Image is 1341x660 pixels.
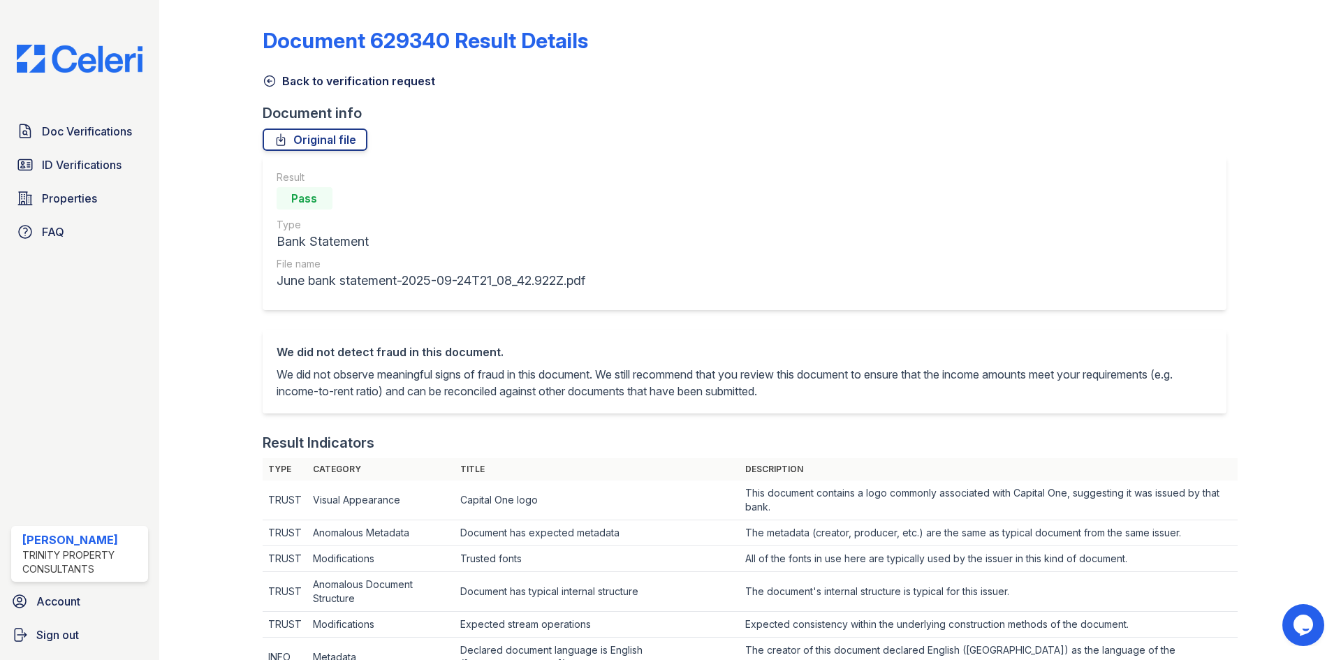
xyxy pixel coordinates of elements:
[263,572,307,612] td: TRUST
[11,184,148,212] a: Properties
[1282,604,1327,646] iframe: chat widget
[263,458,307,481] th: Type
[42,123,132,140] span: Doc Verifications
[263,520,307,546] td: TRUST
[740,546,1238,572] td: All of the fonts in use here are typically used by the issuer in this kind of document.
[11,117,148,145] a: Doc Verifications
[42,223,64,240] span: FAQ
[22,548,142,576] div: Trinity Property Consultants
[455,572,739,612] td: Document has typical internal structure
[455,458,739,481] th: Title
[455,612,739,638] td: Expected stream operations
[740,458,1238,481] th: Description
[11,151,148,179] a: ID Verifications
[307,572,455,612] td: Anomalous Document Structure
[307,481,455,520] td: Visual Appearance
[277,187,332,210] div: Pass
[42,156,122,173] span: ID Verifications
[455,520,739,546] td: Document has expected metadata
[11,218,148,246] a: FAQ
[263,28,588,53] a: Document 629340 Result Details
[36,626,79,643] span: Sign out
[6,621,154,649] a: Sign out
[277,257,585,271] div: File name
[263,612,307,638] td: TRUST
[263,546,307,572] td: TRUST
[277,170,585,184] div: Result
[263,103,1238,123] div: Document info
[22,531,142,548] div: [PERSON_NAME]
[740,520,1238,546] td: The metadata (creator, producer, etc.) are the same as typical document from the same issuer.
[307,546,455,572] td: Modifications
[740,612,1238,638] td: Expected consistency within the underlying construction methods of the document.
[455,546,739,572] td: Trusted fonts
[740,572,1238,612] td: The document's internal structure is typical for this issuer.
[307,458,455,481] th: Category
[277,232,585,251] div: Bank Statement
[455,481,739,520] td: Capital One logo
[277,271,585,291] div: June bank statement-2025-09-24T21_08_42.922Z.pdf
[277,344,1212,360] div: We did not detect fraud in this document.
[263,73,435,89] a: Back to verification request
[263,481,307,520] td: TRUST
[36,593,80,610] span: Account
[6,587,154,615] a: Account
[277,218,585,232] div: Type
[740,481,1238,520] td: This document contains a logo commonly associated with Capital One, suggesting it was issued by t...
[42,190,97,207] span: Properties
[6,45,154,73] img: CE_Logo_Blue-a8612792a0a2168367f1c8372b55b34899dd931a85d93a1a3d3e32e68fde9ad4.png
[307,612,455,638] td: Modifications
[307,520,455,546] td: Anomalous Metadata
[263,129,367,151] a: Original file
[263,433,374,453] div: Result Indicators
[277,366,1212,399] p: We did not observe meaningful signs of fraud in this document. We still recommend that you review...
